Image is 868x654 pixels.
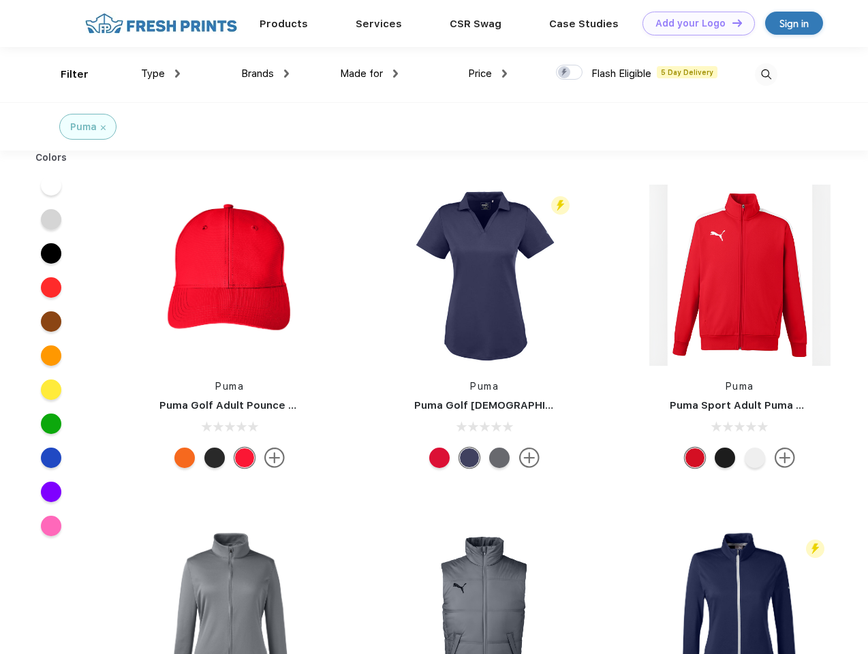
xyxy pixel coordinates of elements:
span: Brands [241,67,274,80]
img: func=resize&h=266 [649,185,831,366]
a: CSR Swag [450,18,501,30]
img: func=resize&h=266 [139,185,320,366]
div: High Risk Red [234,448,255,468]
a: Puma [470,381,499,392]
div: Peacoat [459,448,480,468]
img: more.svg [264,448,285,468]
span: Type [141,67,165,80]
img: more.svg [775,448,795,468]
img: fo%20logo%202.webp [81,12,241,35]
span: 5 Day Delivery [657,66,717,78]
img: flash_active_toggle.svg [806,540,824,558]
img: dropdown.png [175,69,180,78]
div: High Risk Red [685,448,705,468]
span: Flash Eligible [591,67,651,80]
div: Filter [61,67,89,82]
a: Sign in [765,12,823,35]
div: High Risk Red [429,448,450,468]
img: DT [732,19,742,27]
div: Colors [25,151,78,165]
img: dropdown.png [284,69,289,78]
a: Services [356,18,402,30]
img: more.svg [519,448,540,468]
a: Puma [215,381,244,392]
img: filter_cancel.svg [101,125,106,130]
img: desktop_search.svg [755,63,777,86]
div: Add your Logo [655,18,726,29]
a: Puma Golf Adult Pounce Adjustable Cap [159,399,368,411]
div: Sign in [779,16,809,31]
a: Puma [726,381,754,392]
span: Made for [340,67,383,80]
img: func=resize&h=266 [394,185,575,366]
a: Products [260,18,308,30]
div: Quiet Shade [489,448,510,468]
img: dropdown.png [502,69,507,78]
div: Puma [70,120,97,134]
div: Vibrant Orange [174,448,195,468]
div: Puma Black [715,448,735,468]
a: Puma Golf [DEMOGRAPHIC_DATA]' Icon Golf Polo [414,399,667,411]
span: Price [468,67,492,80]
div: Puma Black [204,448,225,468]
div: White and Quiet Shade [745,448,765,468]
img: dropdown.png [393,69,398,78]
img: flash_active_toggle.svg [551,196,570,215]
